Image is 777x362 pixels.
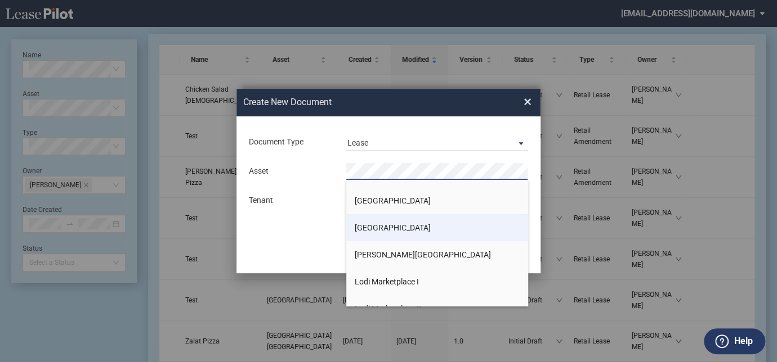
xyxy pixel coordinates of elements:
[346,134,528,151] md-select: Document Type: Lease
[346,241,528,268] li: [PERSON_NAME][GEOGRAPHIC_DATA]
[242,195,340,206] div: Tenant
[347,138,368,147] div: Lease
[346,295,528,322] li: Lodi Marketplace II
[355,304,421,313] span: Lodi Marketplace II
[236,89,541,273] md-dialog: Create New ...
[346,214,528,241] li: [GEOGRAPHIC_DATA]
[346,187,528,214] li: [GEOGRAPHIC_DATA]
[355,277,419,286] span: Lodi Marketplace I
[355,223,431,232] span: [GEOGRAPHIC_DATA]
[355,250,491,259] span: [PERSON_NAME][GEOGRAPHIC_DATA]
[346,268,528,295] li: Lodi Marketplace I
[734,334,752,349] label: Help
[242,137,340,148] div: Document Type
[524,93,532,111] span: ×
[355,196,431,205] span: [GEOGRAPHIC_DATA]
[242,166,340,177] div: Asset
[243,96,483,108] h2: Create New Document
